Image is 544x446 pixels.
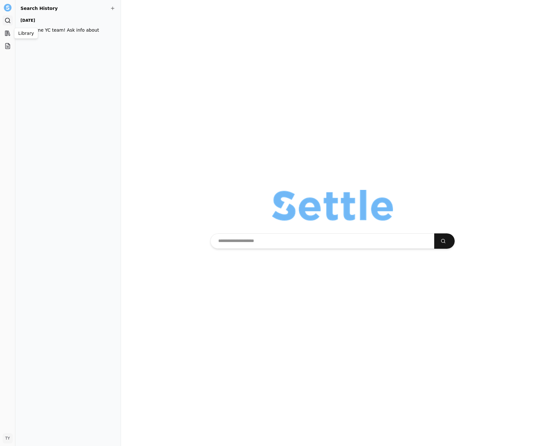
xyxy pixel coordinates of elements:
[20,5,116,12] h2: Search History
[272,190,393,221] img: Organization logo
[14,28,38,39] div: Library
[3,3,13,13] button: Settle
[3,41,13,51] a: Projects
[23,27,108,40] span: Welcome YC team! Ask info about Settle
[3,15,13,26] a: Search
[3,28,13,38] a: Library
[20,17,110,24] h3: [DATE]
[3,433,13,443] button: TY
[4,4,12,12] img: Settle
